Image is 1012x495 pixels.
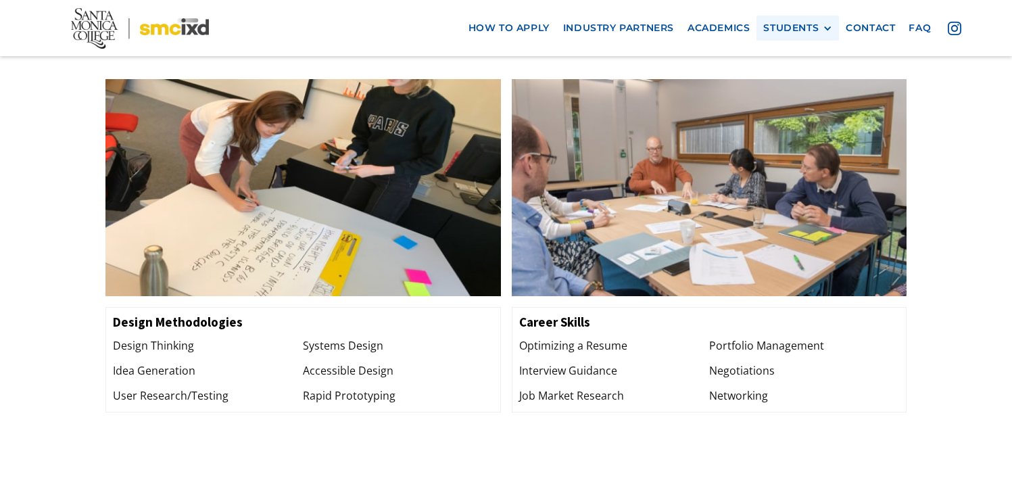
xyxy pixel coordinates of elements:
a: industry partners [556,16,681,41]
div: STUDENTS [763,22,819,34]
a: how to apply [462,16,556,41]
div: Optimizing a Resume [519,337,709,355]
div: Negotiations [709,362,899,380]
div: Idea Generation [113,362,303,380]
div: Interview Guidance [519,362,709,380]
a: faq [902,16,938,41]
img: Santa Monica College - SMC IxD logo [71,8,209,49]
img: icon - instagram [948,22,961,35]
a: Academics [681,16,756,41]
div: Design Thinking [113,337,303,355]
div: Networking [709,387,899,405]
div: STUDENTS [763,22,832,34]
a: contact [839,16,902,41]
h3: Career Skills [519,314,900,330]
h3: Design Methodologies [113,314,493,330]
div: Job Market Research [519,387,709,405]
div: User Research/Testing [113,387,303,405]
div: Rapid Prototyping [303,387,493,405]
div: Accessible Design [303,362,493,380]
div: Systems Design [303,337,493,355]
div: Portfolio Management [709,337,899,355]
